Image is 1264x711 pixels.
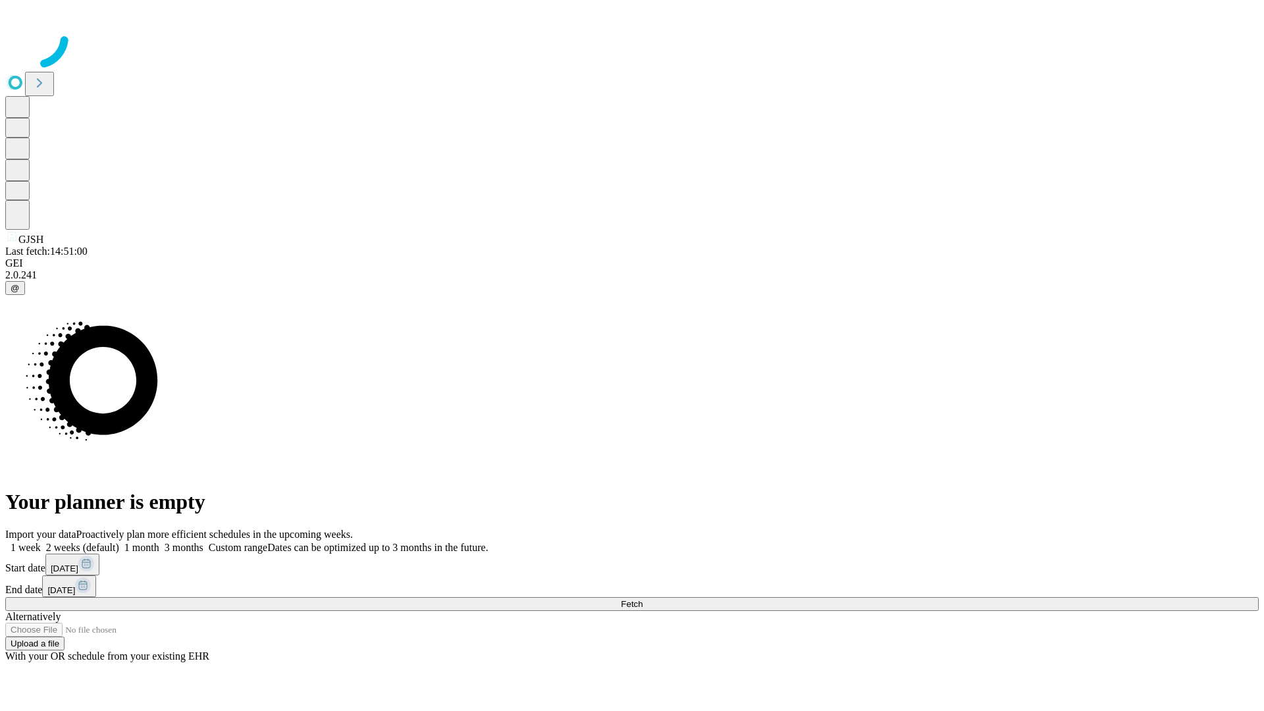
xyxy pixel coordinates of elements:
[5,637,65,650] button: Upload a file
[5,611,61,622] span: Alternatively
[5,269,1259,281] div: 2.0.241
[5,554,1259,575] div: Start date
[11,542,41,553] span: 1 week
[5,490,1259,514] h1: Your planner is empty
[45,554,99,575] button: [DATE]
[11,283,20,293] span: @
[47,585,75,595] span: [DATE]
[124,542,159,553] span: 1 month
[209,542,267,553] span: Custom range
[267,542,488,553] span: Dates can be optimized up to 3 months in the future.
[5,257,1259,269] div: GEI
[42,575,96,597] button: [DATE]
[5,575,1259,597] div: End date
[5,529,76,540] span: Import your data
[76,529,353,540] span: Proactively plan more efficient schedules in the upcoming weeks.
[5,246,88,257] span: Last fetch: 14:51:00
[46,542,119,553] span: 2 weeks (default)
[51,564,78,573] span: [DATE]
[5,281,25,295] button: @
[165,542,203,553] span: 3 months
[5,650,209,662] span: With your OR schedule from your existing EHR
[621,599,643,609] span: Fetch
[5,597,1259,611] button: Fetch
[18,234,43,245] span: GJSH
